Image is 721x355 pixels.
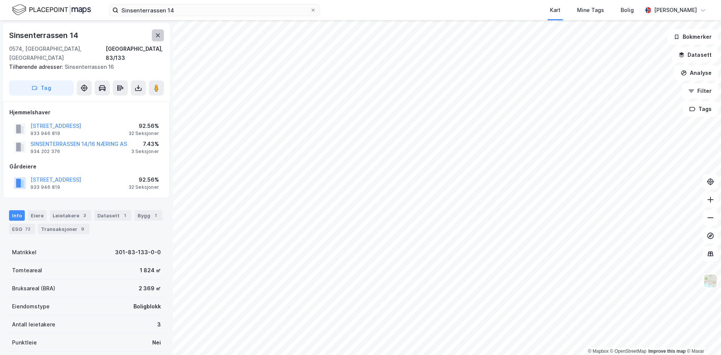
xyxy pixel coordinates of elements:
div: Kart [550,6,560,15]
div: Gårdeiere [9,162,164,171]
div: 1 [152,212,159,219]
div: [GEOGRAPHIC_DATA], 83/133 [106,44,164,62]
a: OpenStreetMap [610,349,647,354]
div: Bygg [135,210,162,221]
input: Søk på adresse, matrikkel, gårdeiere, leietakere eller personer [118,5,310,16]
div: 933 946 819 [30,130,60,137]
button: Analyse [674,65,718,80]
div: Info [9,210,25,221]
img: logo.f888ab2527a4732fd821a326f86c7f29.svg [12,3,91,17]
iframe: Chat Widget [683,319,721,355]
div: 1 824 ㎡ [140,266,161,275]
div: 1 [121,212,129,219]
button: Filter [682,83,718,99]
div: Transaksjoner [38,224,89,234]
div: 301-83-133-0-0 [115,248,161,257]
div: 3 [81,212,88,219]
div: Eiendomstype [12,302,50,311]
div: 7.43% [131,140,159,149]
span: Tilhørende adresser: [9,64,65,70]
div: Hjemmelshaver [9,108,164,117]
button: Tags [683,102,718,117]
div: Bolig [621,6,634,15]
div: Antall leietakere [12,320,55,329]
div: Matrikkel [12,248,36,257]
img: Z [703,274,718,288]
div: Leietakere [50,210,91,221]
div: Eiere [28,210,47,221]
div: Mine Tags [577,6,604,15]
div: Sinsenterrassen 16 [9,62,158,71]
a: Improve this map [648,349,686,354]
div: 92.56% [129,175,159,184]
div: ESG [9,224,35,234]
button: Tag [9,80,74,96]
div: Nei [152,338,161,347]
div: Boligblokk [133,302,161,311]
div: 32 Seksjoner [129,130,159,137]
div: Bruksareal (BRA) [12,284,55,293]
div: 2 369 ㎡ [139,284,161,293]
div: Sinsenterrassen 14 [9,29,79,41]
div: 72 [24,225,32,233]
div: 0574, [GEOGRAPHIC_DATA], [GEOGRAPHIC_DATA] [9,44,106,62]
div: Tomteareal [12,266,42,275]
a: Mapbox [588,349,609,354]
button: Datasett [672,47,718,62]
div: 933 946 819 [30,184,60,190]
div: [PERSON_NAME] [654,6,697,15]
div: 92.56% [129,121,159,130]
div: Punktleie [12,338,37,347]
button: Bokmerker [667,29,718,44]
div: 32 Seksjoner [129,184,159,190]
div: 3 [157,320,161,329]
div: 3 Seksjoner [131,149,159,155]
div: 9 [79,225,86,233]
div: Datasett [94,210,132,221]
div: 934 202 376 [30,149,60,155]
